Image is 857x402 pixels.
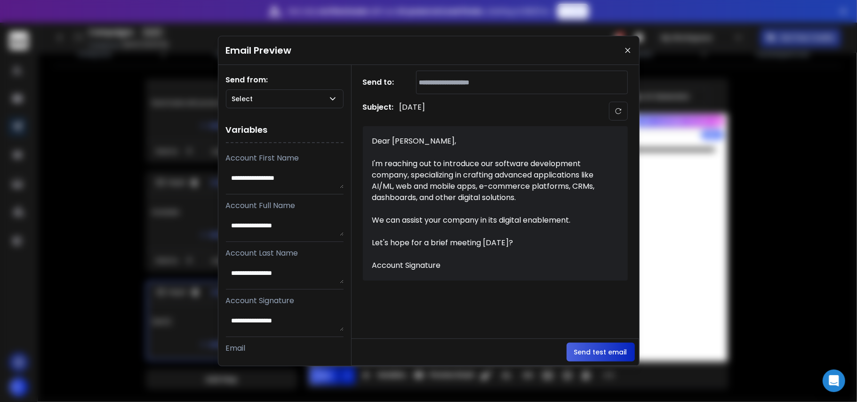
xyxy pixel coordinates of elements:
[226,74,344,86] h1: Send from:
[226,118,344,143] h1: Variables
[372,237,608,249] div: Let's hope for a brief meeting [DATE]?
[363,102,394,121] h1: Subject:
[823,370,845,392] div: Open Intercom Messenger
[372,215,608,226] div: We can assist your company in its digital enablement.
[226,153,344,164] p: Account First Name
[372,260,608,271] div: Account Signature
[226,248,344,259] p: Account Last Name
[232,94,257,104] p: Select
[363,77,400,88] h1: Send to:
[226,200,344,211] p: Account Full Name
[372,136,608,147] div: Dear [PERSON_NAME],
[226,343,344,354] p: Email
[226,44,292,57] h1: Email Preview
[567,343,635,362] button: Send test email
[400,102,425,121] p: [DATE]
[372,158,608,203] div: I'm reaching out to introduce our software development company, specializing in crafting advanced...
[226,295,344,306] p: Account Signature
